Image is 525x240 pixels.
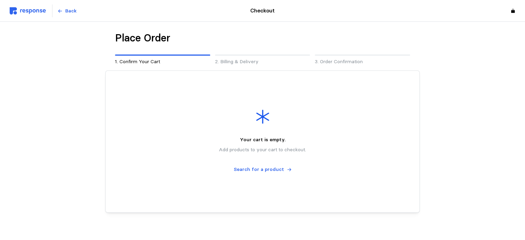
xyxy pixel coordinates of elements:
p: Add products to your cart to checkout. [219,146,306,154]
p: 3. Order Confirmation [315,58,410,66]
button: Search for a product [230,163,295,176]
p: 1. Confirm Your Cart [115,58,210,66]
button: Back [54,4,80,18]
p: Back [65,7,77,15]
img: svg%3e [10,7,46,15]
h4: Checkout [250,7,275,15]
p: 2. Billing & Delivery [215,58,310,66]
p: Your cart is empty. [240,136,285,144]
h1: Place Order [115,31,170,45]
p: Search for a product [234,166,284,173]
